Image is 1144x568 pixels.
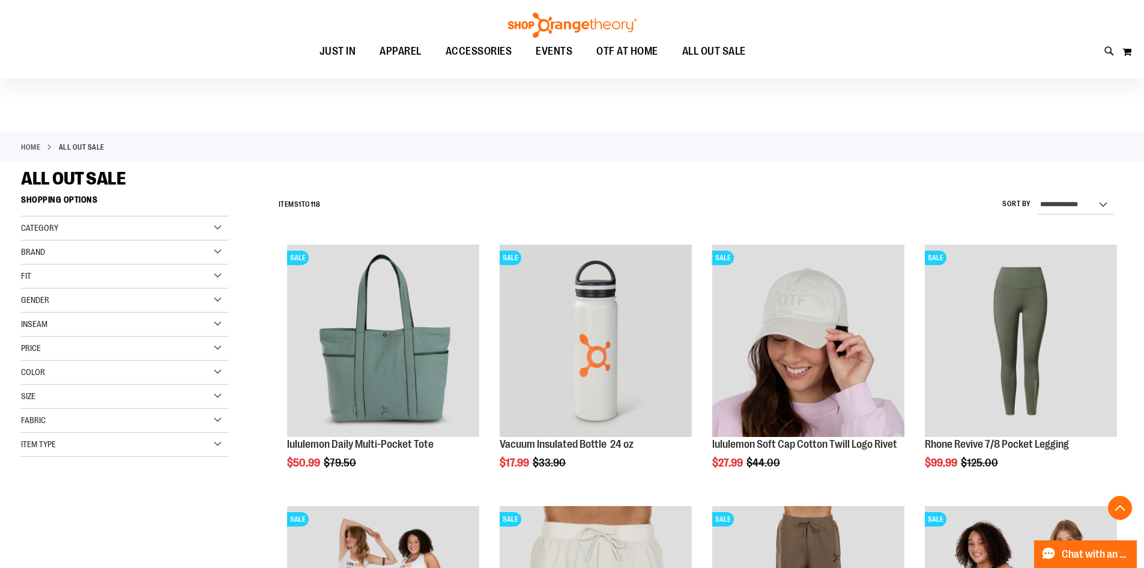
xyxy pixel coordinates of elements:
[925,512,946,527] span: SALE
[287,245,479,439] a: lululemon Daily Multi-Pocket ToteSALE
[712,245,904,439] a: OTF lululemon Soft Cap Cotton Twill Logo Rivet KhakiSALE
[21,223,58,233] span: Category
[712,512,734,527] span: SALE
[21,168,126,189] span: ALL OUT SALE
[706,239,910,499] div: product
[21,343,41,353] span: Price
[919,239,1123,499] div: product
[21,247,45,257] span: Brand
[746,457,782,469] span: $44.00
[925,245,1117,439] a: Rhone Revive 7/8 Pocket LeggingSALE
[279,195,321,214] h2: Items to
[298,200,301,209] span: 1
[925,457,959,469] span: $99.99
[500,245,692,437] img: Vacuum Insulated Bottle 24 oz
[712,438,897,450] a: lululemon Soft Cap Cotton Twill Logo Rivet
[380,38,422,65] span: APPAREL
[287,251,309,265] span: SALE
[21,189,229,216] strong: Shopping Options
[287,438,434,450] a: lululemon Daily Multi-Pocket Tote
[961,457,1000,469] span: $125.00
[1002,199,1031,209] label: Sort By
[21,295,49,305] span: Gender
[500,245,692,439] a: Vacuum Insulated Bottle 24 ozSALE
[287,245,479,437] img: lululemon Daily Multi-Pocket Tote
[712,457,745,469] span: $27.99
[287,512,309,527] span: SALE
[494,239,698,499] div: product
[682,38,746,65] span: ALL OUT SALE
[21,391,35,401] span: Size
[925,251,946,265] span: SALE
[1062,549,1130,560] span: Chat with an Expert
[712,251,734,265] span: SALE
[925,245,1117,437] img: Rhone Revive 7/8 Pocket Legging
[500,457,531,469] span: $17.99
[712,245,904,437] img: OTF lululemon Soft Cap Cotton Twill Logo Rivet Khaki
[287,457,322,469] span: $50.99
[310,200,321,209] span: 118
[281,239,485,499] div: product
[925,438,1069,450] a: Rhone Revive 7/8 Pocket Legging
[533,457,567,469] span: $33.90
[21,367,45,377] span: Color
[21,415,46,425] span: Fabric
[59,142,104,153] strong: ALL OUT SALE
[500,438,634,450] a: Vacuum Insulated Bottle 24 oz
[21,319,47,329] span: Inseam
[500,251,521,265] span: SALE
[446,38,512,65] span: ACCESSORIES
[319,38,356,65] span: JUST IN
[21,142,40,153] a: Home
[536,38,572,65] span: EVENTS
[596,38,658,65] span: OTF AT HOME
[1034,540,1137,568] button: Chat with an Expert
[324,457,358,469] span: $79.50
[506,13,638,38] img: Shop Orangetheory
[21,439,56,449] span: Item Type
[1108,496,1132,520] button: Back To Top
[21,271,31,281] span: Fit
[500,512,521,527] span: SALE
